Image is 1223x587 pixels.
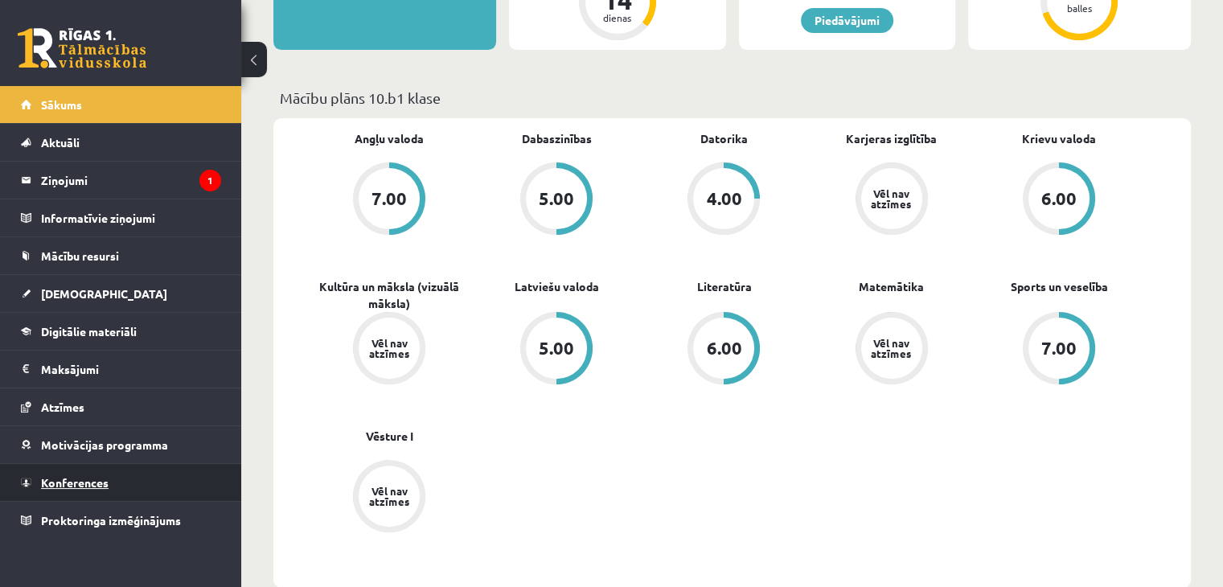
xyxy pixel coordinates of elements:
a: Sākums [21,86,221,123]
a: Konferences [21,464,221,501]
a: Vēl nav atzīmes [808,312,975,388]
a: Informatīvie ziņojumi [21,199,221,236]
span: Sākums [41,97,82,112]
a: 6.00 [975,162,1143,238]
div: 4.00 [706,190,741,207]
a: Mācību resursi [21,237,221,274]
a: 4.00 [640,162,807,238]
div: Vēl nav atzīmes [367,338,412,359]
a: Proktoringa izmēģinājums [21,502,221,539]
span: Aktuāli [41,135,80,150]
a: Digitālie materiāli [21,313,221,350]
a: 7.00 [975,312,1143,388]
legend: Maksājumi [41,351,221,388]
div: Vēl nav atzīmes [869,338,914,359]
a: Karjeras izglītība [846,130,937,147]
a: [DEMOGRAPHIC_DATA] [21,275,221,312]
span: Motivācijas programma [41,437,168,452]
div: balles [1055,3,1103,13]
a: Motivācijas programma [21,426,221,463]
div: dienas [593,13,642,23]
span: Digitālie materiāli [41,324,137,339]
a: Latviešu valoda [515,278,599,295]
div: 5.00 [539,190,574,207]
a: Dabaszinības [522,130,592,147]
a: Aktuāli [21,124,221,161]
a: 5.00 [473,312,640,388]
div: 7.00 [1041,339,1077,357]
a: Vēl nav atzīmes [306,312,473,388]
div: 7.00 [371,190,407,207]
span: Konferences [41,475,109,490]
legend: Ziņojumi [41,162,221,199]
span: Proktoringa izmēģinājums [41,513,181,527]
a: Ziņojumi1 [21,162,221,199]
a: 5.00 [473,162,640,238]
a: Kultūra un māksla (vizuālā māksla) [306,278,473,312]
a: Sports un veselība [1010,278,1107,295]
a: Angļu valoda [355,130,424,147]
a: Literatūra [696,278,751,295]
span: Mācību resursi [41,248,119,263]
a: Datorika [700,130,748,147]
div: 6.00 [1041,190,1077,207]
a: 7.00 [306,162,473,238]
p: Mācību plāns 10.b1 klase [280,87,1184,109]
a: Rīgas 1. Tālmācības vidusskola [18,28,146,68]
a: 6.00 [640,312,807,388]
div: 6.00 [706,339,741,357]
span: Atzīmes [41,400,84,414]
legend: Informatīvie ziņojumi [41,199,221,236]
a: Vēl nav atzīmes [306,460,473,536]
a: Matemātika [859,278,924,295]
a: Krievu valoda [1022,130,1096,147]
a: Atzīmes [21,388,221,425]
a: Piedāvājumi [801,8,893,33]
a: Vēsture I [366,428,413,445]
div: Vēl nav atzīmes [869,188,914,209]
a: Maksājumi [21,351,221,388]
div: 5.00 [539,339,574,357]
span: [DEMOGRAPHIC_DATA] [41,286,167,301]
div: Vēl nav atzīmes [367,486,412,507]
a: Vēl nav atzīmes [808,162,975,238]
i: 1 [199,170,221,191]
